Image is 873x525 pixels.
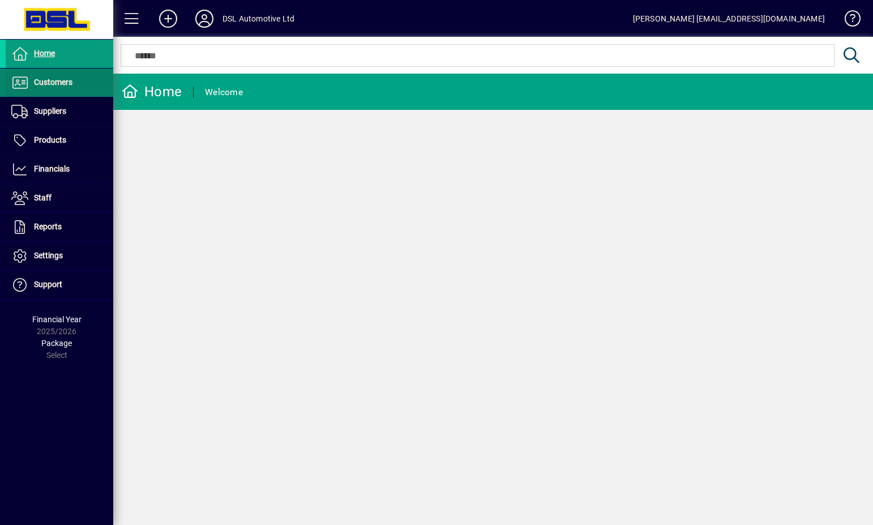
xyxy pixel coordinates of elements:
a: Reports [6,213,113,241]
span: Financials [34,164,70,173]
span: Financial Year [32,315,82,324]
a: Customers [6,69,113,97]
a: Support [6,271,113,299]
div: [PERSON_NAME] [EMAIL_ADDRESS][DOMAIN_NAME] [633,10,825,28]
span: Package [41,339,72,348]
button: Profile [186,8,222,29]
div: Home [122,83,182,101]
span: Home [34,49,55,58]
span: Suppliers [34,106,66,116]
span: Reports [34,222,62,231]
button: Add [150,8,186,29]
a: Products [6,126,113,155]
span: Support [34,280,62,289]
a: Staff [6,184,113,212]
div: DSL Automotive Ltd [222,10,294,28]
div: Welcome [205,83,243,101]
span: Settings [34,251,63,260]
a: Suppliers [6,97,113,126]
a: Knowledge Base [836,2,859,39]
span: Customers [34,78,72,87]
a: Settings [6,242,113,270]
span: Products [34,135,66,144]
span: Staff [34,193,52,202]
a: Financials [6,155,113,183]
